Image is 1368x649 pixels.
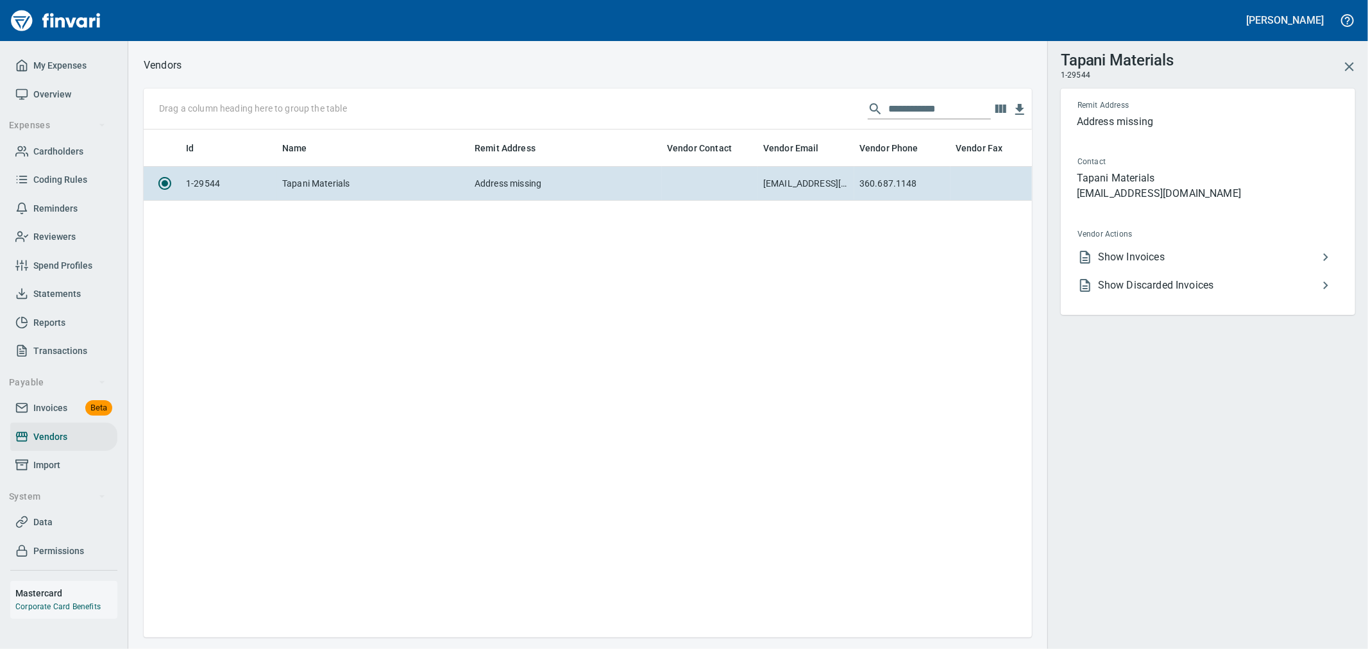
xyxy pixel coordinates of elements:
[282,140,324,156] span: Name
[10,280,117,308] a: Statements
[667,140,748,156] span: Vendor Contact
[763,140,819,156] span: Vendor Email
[475,140,552,156] span: Remit Address
[10,451,117,480] a: Import
[186,140,194,156] span: Id
[1098,249,1318,265] span: Show Invoices
[1244,10,1327,30] button: [PERSON_NAME]
[1077,228,1234,241] span: Vendor Actions
[758,167,854,201] td: [EMAIL_ADDRESS][DOMAIN_NAME]
[1061,48,1174,69] h3: Tapani Materials
[10,165,117,194] a: Coding Rules
[33,514,53,530] span: Data
[1077,186,1338,201] p: [EMAIL_ADDRESS][DOMAIN_NAME]
[4,114,111,137] button: Expenses
[33,58,87,74] span: My Expenses
[10,308,117,337] a: Reports
[33,343,87,359] span: Transactions
[186,140,210,156] span: Id
[1077,114,1338,130] p: Address missing
[1061,69,1090,82] span: 1-29544
[991,99,1010,119] button: Choose columns to display
[1077,171,1338,186] p: Tapani Materials
[859,140,918,156] span: Vendor Phone
[4,485,111,509] button: System
[33,315,65,331] span: Reports
[8,5,104,36] img: Finvari
[15,586,117,600] h6: Mastercard
[33,172,87,188] span: Coding Rules
[763,140,836,156] span: Vendor Email
[1077,156,1221,169] span: Contact
[9,375,106,391] span: Payable
[1077,99,1233,112] span: Remit Address
[33,87,71,103] span: Overview
[667,140,732,156] span: Vendor Contact
[33,286,81,302] span: Statements
[33,543,84,559] span: Permissions
[1010,100,1029,119] button: Download Table
[10,223,117,251] a: Reviewers
[10,137,117,166] a: Cardholders
[282,140,307,156] span: Name
[10,251,117,280] a: Spend Profiles
[144,58,182,73] p: Vendors
[10,537,117,566] a: Permissions
[4,371,111,394] button: Payable
[9,117,106,133] span: Expenses
[277,167,469,201] td: Tapani Materials
[854,167,950,201] td: 360.687.1148
[1247,13,1324,27] h5: [PERSON_NAME]
[181,167,277,201] td: 1-29544
[10,80,117,109] a: Overview
[859,140,935,156] span: Vendor Phone
[10,337,117,366] a: Transactions
[15,602,101,611] a: Corporate Card Benefits
[469,167,662,201] td: Address missing
[10,51,117,80] a: My Expenses
[33,201,78,217] span: Reminders
[33,457,60,473] span: Import
[33,429,67,445] span: Vendors
[10,508,117,537] a: Data
[33,400,67,416] span: Invoices
[1098,278,1318,293] span: Show Discarded Invoices
[475,140,536,156] span: Remit Address
[33,144,83,160] span: Cardholders
[9,489,106,505] span: System
[85,401,112,416] span: Beta
[10,194,117,223] a: Reminders
[10,394,117,423] a: InvoicesBeta
[956,140,1003,156] span: Vendor Fax
[10,423,117,451] a: Vendors
[33,258,92,274] span: Spend Profiles
[956,140,1020,156] span: Vendor Fax
[144,58,182,73] nav: breadcrumb
[33,229,76,245] span: Reviewers
[159,102,347,115] p: Drag a column heading here to group the table
[1334,51,1365,82] button: Close Vendor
